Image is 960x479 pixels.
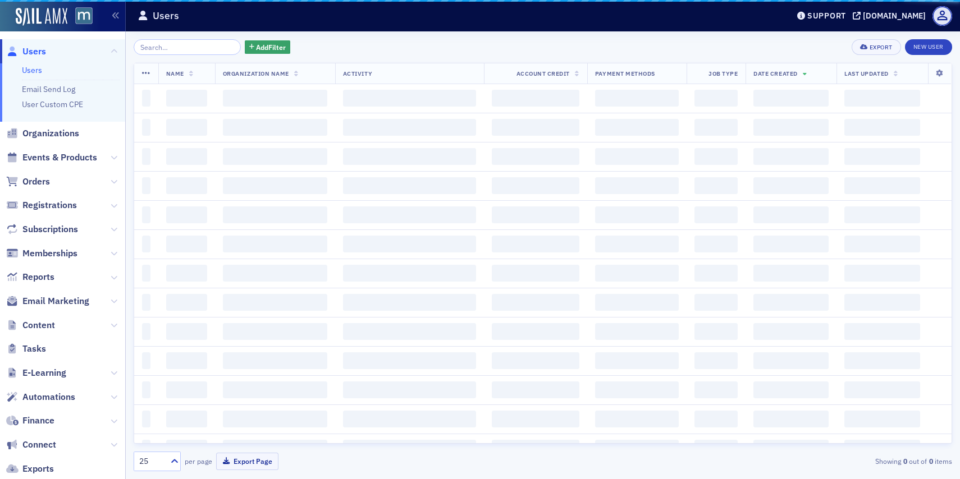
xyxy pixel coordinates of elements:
[343,411,476,427] span: ‌
[492,440,579,457] span: ‌
[844,440,920,457] span: ‌
[932,6,952,26] span: Profile
[166,177,207,194] span: ‌
[153,9,179,22] h1: Users
[22,271,54,283] span: Reports
[844,265,920,282] span: ‌
[9,263,122,288] div: I did. I hope you did too.[PERSON_NAME] • [DATE]
[6,151,97,164] a: Events & Products
[595,236,679,252] span: ‌
[18,53,175,75] div: Our usual reply time 🕒
[166,440,207,457] span: ‌
[492,177,579,194] span: ‌
[853,12,930,20] button: [DOMAIN_NAME]
[71,367,80,376] button: Start recording
[343,148,476,165] span: ‌
[48,109,111,117] b: [PERSON_NAME]
[753,206,829,223] span: ‌
[694,323,738,340] span: ‌
[694,236,738,252] span: ‌
[753,440,829,457] span: ‌
[694,90,738,107] span: ‌
[844,294,920,311] span: ‌
[343,236,476,252] span: ‌
[142,206,150,223] span: ‌
[492,206,579,223] span: ‌
[49,214,207,247] div: Good morning [PERSON_NAME], Thank you very much! I hope you had a good weekend!
[708,70,738,77] span: Job Type
[753,323,829,340] span: ‌
[343,294,476,311] span: ‌
[6,176,50,188] a: Orders
[844,352,920,369] span: ‌
[844,411,920,427] span: ‌
[6,414,54,427] a: Finance
[223,119,327,136] span: ‌
[134,39,241,55] input: Search…
[595,381,679,398] span: ‌
[7,4,29,26] button: go back
[343,177,476,194] span: ‌
[245,40,291,54] button: AddFilter
[223,352,327,369] span: ‌
[22,319,55,331] span: Content
[6,45,46,58] a: Users
[595,206,679,223] span: ‌
[753,294,829,311] span: ‌
[492,411,579,427] span: ‌
[17,367,26,376] button: Emoji picker
[9,105,216,131] div: Aidan says…
[343,381,476,398] span: ‌
[694,177,738,194] span: ‌
[223,70,289,77] span: Organization Name
[22,151,97,164] span: Events & Products
[492,119,579,136] span: ‌
[694,440,738,457] span: ‌
[22,295,89,307] span: Email Marketing
[492,90,579,107] span: ‌
[844,177,920,194] span: ‌
[193,363,211,381] button: Send a message…
[9,307,216,356] div: Justin says…
[166,352,207,369] span: ‌
[22,99,83,109] a: User Custom CPE
[753,265,829,282] span: ‌
[492,381,579,398] span: ‌
[142,236,150,252] span: ‌
[22,391,75,403] span: Automations
[807,11,846,21] div: Support
[343,206,476,223] span: ‌
[142,148,150,165] span: ‌
[343,323,476,340] span: ‌
[852,39,900,55] button: Export
[22,414,54,427] span: Finance
[223,411,327,427] span: ‌
[844,90,920,107] span: ‌
[32,6,50,24] img: Profile image for Operator
[35,367,44,376] button: Gif picker
[223,206,327,223] span: ‌
[343,70,372,77] span: Activity
[34,107,45,118] img: Profile image for Aidan
[753,90,829,107] span: ‌
[6,247,77,260] a: Memberships
[22,176,50,188] span: Orders
[54,6,94,14] h1: Operator
[142,90,150,107] span: ‌
[139,455,164,467] div: 25
[22,247,77,260] span: Memberships
[753,236,829,252] span: ‌
[6,391,75,403] a: Automations
[142,411,150,427] span: ‌
[492,294,579,311] span: ‌
[75,7,93,25] img: SailAMX
[142,177,150,194] span: ‌
[40,307,216,343] div: Thats's good to hear and I did as well! Thank you!
[595,70,655,77] span: Payment Methods
[18,155,175,177] div: Good morning! Both imports have been completed.
[9,131,216,192] div: Aidan says…
[694,265,738,282] span: ‌
[142,381,150,398] span: ‌
[844,323,920,340] span: ‌
[142,119,150,136] span: ‌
